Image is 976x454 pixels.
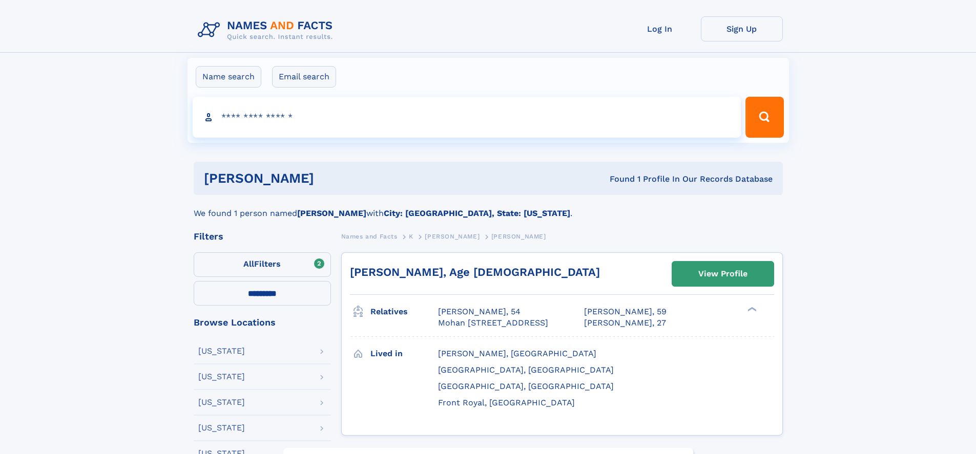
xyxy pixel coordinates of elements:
div: Filters [194,232,331,241]
div: [US_STATE] [198,424,245,432]
h3: Lived in [370,345,438,362]
a: [PERSON_NAME], 59 [584,306,667,317]
a: K [409,230,413,243]
label: Filters [194,252,331,277]
a: Log In [619,16,701,41]
a: Mohan [STREET_ADDRESS] [438,317,548,329]
div: ❯ [745,306,757,313]
span: Front Royal, [GEOGRAPHIC_DATA] [438,398,575,407]
span: [GEOGRAPHIC_DATA], [GEOGRAPHIC_DATA] [438,381,614,391]
div: [US_STATE] [198,398,245,406]
span: All [243,259,254,269]
a: Names and Facts [341,230,398,243]
div: Browse Locations [194,318,331,327]
label: Email search [272,66,336,88]
div: Found 1 Profile In Our Records Database [462,174,773,185]
a: [PERSON_NAME], 54 [438,306,521,317]
h1: [PERSON_NAME] [204,172,462,185]
span: [GEOGRAPHIC_DATA], [GEOGRAPHIC_DATA] [438,365,614,375]
div: [US_STATE] [198,347,245,355]
div: [US_STATE] [198,373,245,381]
span: K [409,233,413,240]
span: [PERSON_NAME] [491,233,546,240]
div: We found 1 person named with . [194,195,783,220]
span: [PERSON_NAME] [425,233,480,240]
b: [PERSON_NAME] [297,208,366,218]
a: Sign Up [701,16,783,41]
input: search input [193,97,741,138]
img: Logo Names and Facts [194,16,341,44]
a: [PERSON_NAME], 27 [584,317,666,329]
b: City: [GEOGRAPHIC_DATA], State: [US_STATE] [384,208,570,218]
a: View Profile [672,262,774,286]
span: [PERSON_NAME], [GEOGRAPHIC_DATA] [438,349,596,358]
label: Name search [196,66,261,88]
h3: Relatives [370,303,438,320]
a: [PERSON_NAME] [425,230,480,243]
button: Search Button [745,97,783,138]
a: [PERSON_NAME], Age [DEMOGRAPHIC_DATA] [350,266,600,278]
div: View Profile [698,262,747,286]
